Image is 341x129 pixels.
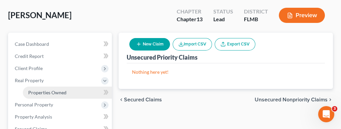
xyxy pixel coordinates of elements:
a: Export CSV [215,38,255,51]
div: Unsecured Priority Claims [127,53,198,61]
div: Lead [213,15,233,23]
button: Preview [279,8,325,23]
span: Secured Claims [124,97,162,102]
span: 13 [197,16,203,22]
div: District [244,8,268,15]
iframe: Intercom live chat [318,106,334,122]
span: Credit Report [15,53,44,59]
button: Unsecured Nonpriority Claims chevron_right [255,97,333,102]
p: Nothing here yet! [132,69,319,75]
span: Personal Property [15,102,53,107]
a: Property Analysis [9,111,112,123]
div: FLMB [244,15,268,23]
a: Case Dashboard [9,38,112,50]
span: Properties Owned [28,90,67,95]
span: Property Analysis [15,114,52,120]
a: Credit Report [9,50,112,62]
a: Properties Owned [23,87,112,99]
div: Chapter [177,15,203,23]
span: 3 [332,106,337,111]
button: Import CSV [173,38,212,51]
span: Case Dashboard [15,41,49,47]
span: Client Profile [15,65,43,71]
span: Unsecured Nonpriority Claims [255,97,328,102]
button: chevron_left Secured Claims [119,97,162,102]
i: chevron_right [328,97,333,102]
span: [PERSON_NAME] [8,10,72,20]
i: chevron_left [119,97,124,102]
div: Chapter [177,8,203,15]
button: New Claim [129,38,170,51]
div: Status [213,8,233,15]
span: Real Property [15,77,44,83]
